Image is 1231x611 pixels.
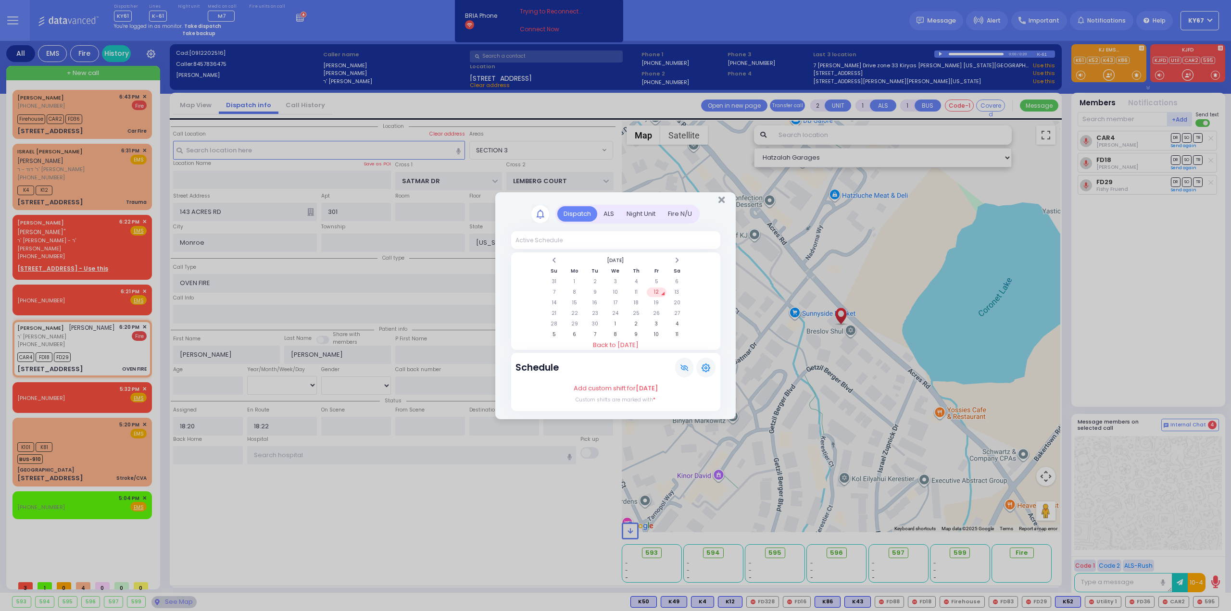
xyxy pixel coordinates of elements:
th: Th [626,266,646,276]
h3: Schedule [515,362,559,373]
td: 27 [667,309,687,318]
th: We [606,266,626,276]
td: 10 [647,330,666,339]
td: 13 [667,287,687,297]
td: 31 [544,277,564,287]
td: 14 [544,298,564,308]
th: Su [544,266,564,276]
td: 30 [585,319,605,329]
td: 22 [565,309,584,318]
td: 1 [606,319,626,329]
td: 17 [606,298,626,308]
a: Back to [DATE] [511,340,720,350]
td: 8 [565,287,584,297]
td: 9 [585,287,605,297]
td: 7 [585,330,605,339]
td: 4 [667,319,687,329]
td: 4 [626,277,646,287]
td: 9 [626,330,646,339]
th: Mo [565,266,584,276]
th: Sa [667,266,687,276]
div: Night Unit [620,206,662,222]
td: 3 [647,319,666,329]
div: Dispatch [557,206,597,222]
th: Fr [647,266,666,276]
td: 28 [544,319,564,329]
td: 18 [626,298,646,308]
div: ALS [597,206,620,222]
td: 16 [585,298,605,308]
label: Custom shifts are marked with [576,396,655,403]
div: Active Schedule [515,236,563,245]
td: 1 [565,277,584,287]
td: 29 [565,319,584,329]
span: Next Month [675,257,679,264]
td: 20 [667,298,687,308]
td: 8 [606,330,626,339]
td: 15 [565,298,584,308]
td: 19 [647,298,666,308]
td: 2 [585,277,605,287]
label: Add custom shift for [574,384,658,393]
td: 25 [626,309,646,318]
th: Tu [585,266,605,276]
td: 6 [667,277,687,287]
td: 12 [647,287,666,297]
td: 3 [606,277,626,287]
div: Fire N/U [662,206,698,222]
td: 26 [647,309,666,318]
td: 5 [544,330,564,339]
td: 21 [544,309,564,318]
span: Previous Month [552,257,556,264]
td: 11 [667,330,687,339]
button: Close [718,195,725,205]
td: 2 [626,319,646,329]
td: 24 [606,309,626,318]
td: 10 [606,287,626,297]
td: 6 [565,330,584,339]
td: 5 [647,277,666,287]
th: Select Month [565,256,666,265]
td: 23 [585,309,605,318]
td: 7 [544,287,564,297]
span: [DATE] [636,384,658,393]
td: 11 [626,287,646,297]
